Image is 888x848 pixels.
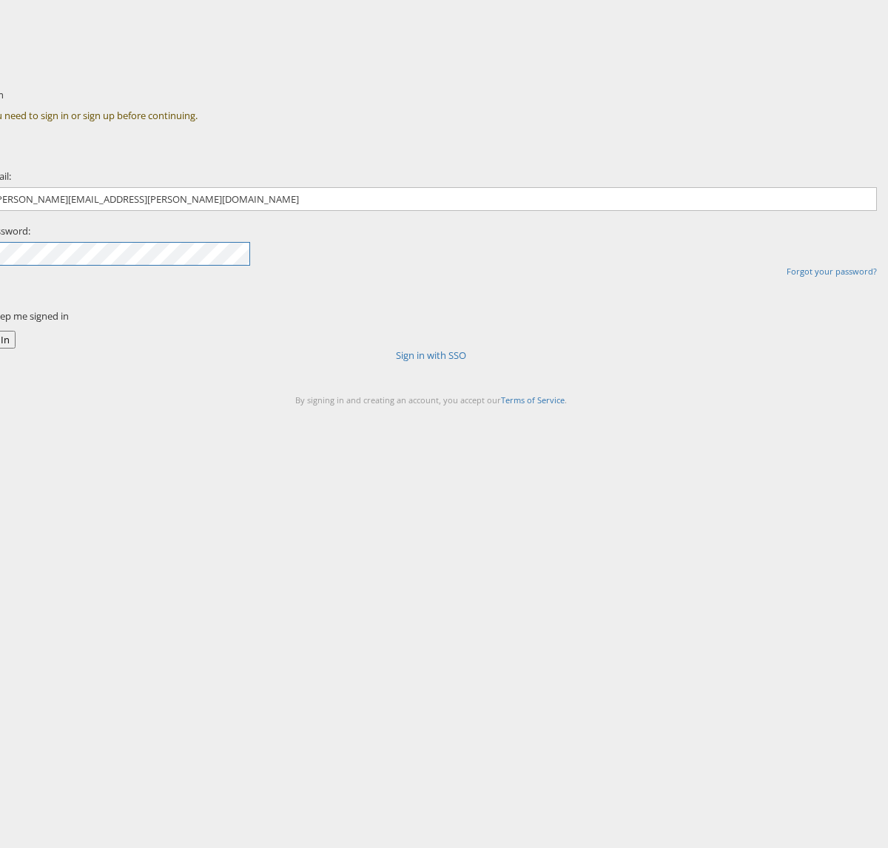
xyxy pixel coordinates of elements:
[396,349,466,362] a: Sign in with SSO
[787,266,877,277] a: Forgot your password?
[501,394,565,406] a: Terms of Service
